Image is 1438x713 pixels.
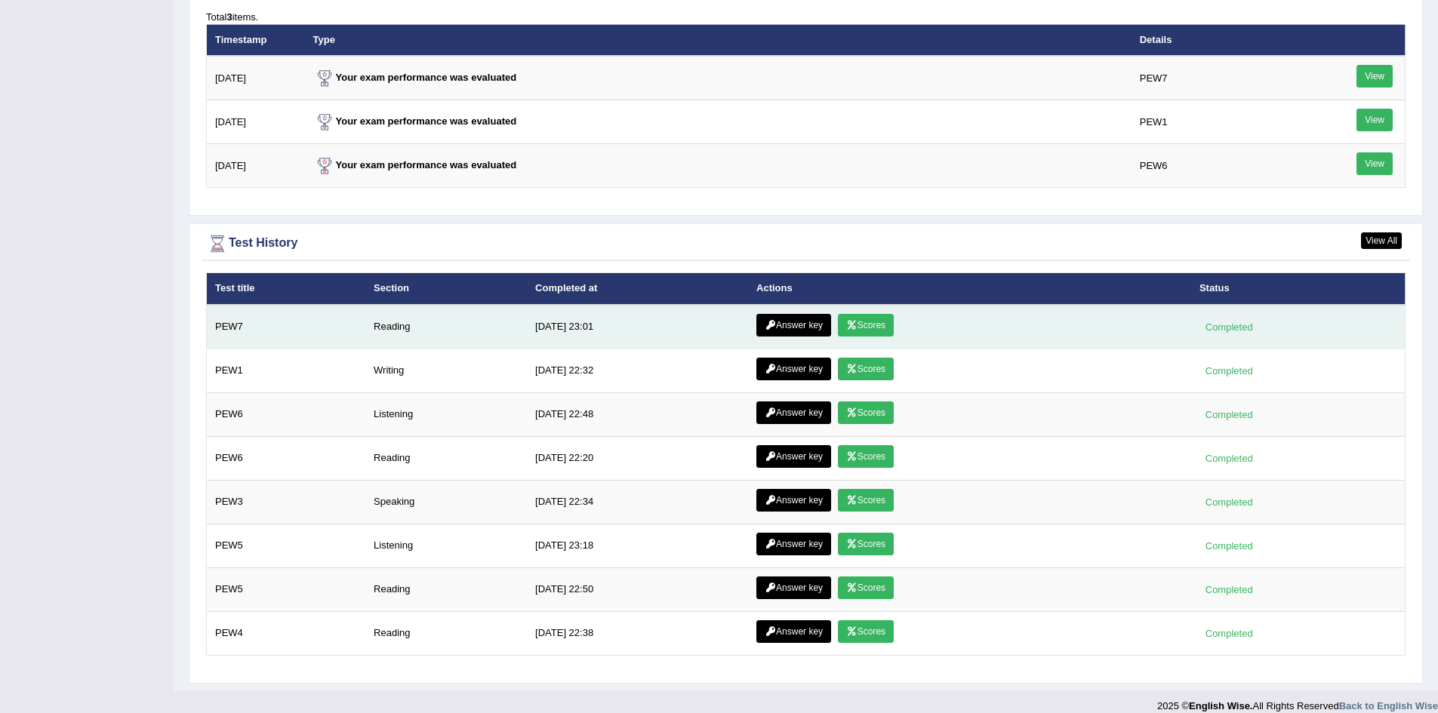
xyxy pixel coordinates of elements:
a: Scores [838,314,894,337]
td: PEW7 [1132,56,1315,100]
a: Answer key [756,314,831,337]
a: Scores [838,620,894,643]
div: 2025 © All Rights Reserved [1157,691,1438,713]
div: Completed [1199,319,1258,335]
td: Reading [365,611,527,655]
div: Completed [1199,363,1258,379]
td: PEW6 [207,436,366,480]
a: Answer key [756,576,831,599]
a: Answer key [756,358,831,380]
td: PEW1 [1132,100,1315,144]
th: Actions [748,273,1191,305]
a: Answer key [756,533,831,555]
td: [DATE] 22:50 [527,567,748,611]
td: [DATE] 22:38 [527,611,748,655]
th: Status [1191,273,1406,305]
strong: Your exam performance was evaluated [313,72,517,83]
a: Answer key [756,620,831,643]
td: [DATE] 22:34 [527,480,748,524]
td: PEW3 [207,480,366,524]
td: PEW4 [207,611,366,655]
a: Scores [838,576,894,599]
td: Listening [365,392,527,436]
th: Section [365,273,527,305]
td: [DATE] 23:18 [527,524,748,567]
td: PEW5 [207,524,366,567]
div: Test History [206,232,1406,255]
a: Answer key [756,445,831,468]
td: [DATE] 22:20 [527,436,748,480]
td: Reading [365,436,527,480]
td: Reading [365,305,527,349]
th: Timestamp [207,24,305,56]
a: Back to English Wise [1339,700,1438,711]
div: Completed [1199,538,1258,554]
a: View [1356,65,1393,88]
td: Writing [365,349,527,392]
div: Total items. [206,10,1406,24]
td: Speaking [365,480,527,524]
a: Scores [838,401,894,424]
td: [DATE] [207,100,305,144]
td: PEW5 [207,567,366,611]
td: [DATE] [207,56,305,100]
div: Completed [1199,494,1258,510]
a: Scores [838,489,894,512]
a: View All [1361,232,1402,249]
div: Completed [1199,450,1258,466]
b: 3 [226,11,232,23]
a: View [1356,109,1393,131]
th: Completed at [527,273,748,305]
div: Completed [1199,625,1258,641]
th: Test title [207,273,366,305]
td: [DATE] 22:32 [527,349,748,392]
td: PEW6 [207,392,366,436]
td: [DATE] [207,144,305,188]
a: Scores [838,358,894,380]
a: Answer key [756,401,831,424]
th: Details [1132,24,1315,56]
td: [DATE] 23:01 [527,305,748,349]
td: PEW1 [207,349,366,392]
td: PEW6 [1132,144,1315,188]
td: Listening [365,524,527,567]
a: Scores [838,533,894,555]
strong: English Wise. [1189,700,1252,711]
strong: Your exam performance was evaluated [313,115,517,127]
a: Scores [838,445,894,468]
div: Completed [1199,582,1258,598]
th: Type [305,24,1132,56]
td: [DATE] 22:48 [527,392,748,436]
div: Completed [1199,407,1258,423]
a: Answer key [756,489,831,512]
a: View [1356,152,1393,175]
strong: Your exam performance was evaluated [313,159,517,171]
td: Reading [365,567,527,611]
td: PEW7 [207,305,366,349]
